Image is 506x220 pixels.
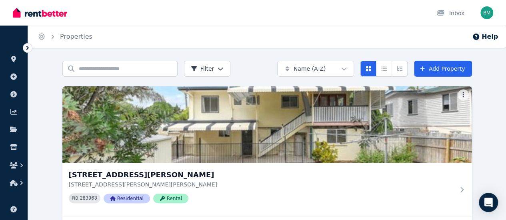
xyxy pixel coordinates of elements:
a: 275 Charles Street, Heatley[STREET_ADDRESS][PERSON_NAME][STREET_ADDRESS][PERSON_NAME][PERSON_NAME... [62,86,472,216]
span: ORGANISE [6,44,32,50]
div: View options [360,61,408,77]
span: Name (A-Z) [294,65,326,73]
p: [STREET_ADDRESS][PERSON_NAME][PERSON_NAME] [69,180,454,188]
button: Compact list view [376,61,392,77]
button: Expanded list view [392,61,408,77]
button: Filter [184,61,231,77]
div: Open Intercom Messenger [479,193,498,212]
img: RentBetter [13,7,67,19]
span: Filter [191,65,214,73]
button: Help [472,32,498,42]
small: PID [72,196,78,200]
span: Residential [104,194,150,203]
img: 275 Charles Street, Heatley [62,86,472,163]
button: Card view [360,61,376,77]
nav: Breadcrumb [28,26,102,48]
img: Bradley Milton [480,6,493,19]
a: Add Property [414,61,472,77]
code: 283963 [80,196,97,201]
div: Inbox [436,9,464,17]
a: Properties [60,33,92,40]
button: More options [458,89,469,101]
h3: [STREET_ADDRESS][PERSON_NAME] [69,169,454,180]
span: Rental [153,194,188,203]
button: Name (A-Z) [277,61,354,77]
